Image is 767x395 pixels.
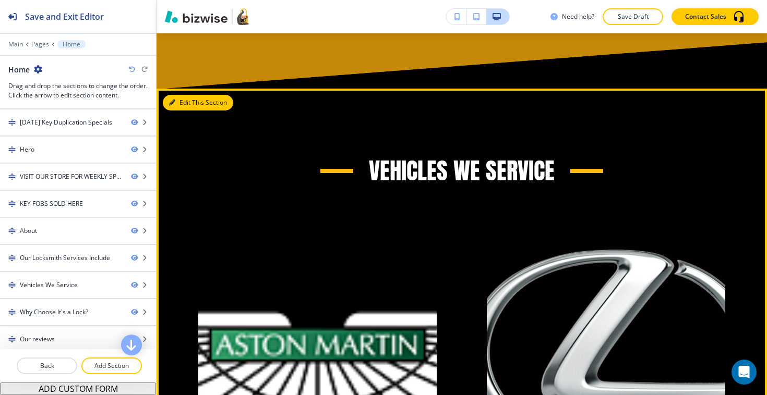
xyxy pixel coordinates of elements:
[20,253,110,263] div: Our Locksmith Services Include
[57,40,86,48] button: Home
[8,119,16,126] img: Drag
[8,173,16,180] img: Drag
[81,357,142,374] button: Add Section
[8,336,16,343] img: Drag
[616,12,650,21] p: Save Draft
[8,81,148,100] h3: Drag and drop the sections to change the order. Click the arrow to edit section content.
[369,155,555,187] p: Vehicles We Service
[20,335,55,344] div: Our reviews
[732,360,757,385] div: Open Intercom Messenger
[20,226,37,236] div: About
[672,8,759,25] button: Contact Sales
[20,199,83,208] div: KEY FOBS SOLD HERE
[165,10,227,23] img: Bizwise Logo
[603,8,663,25] button: Save Draft
[20,307,88,317] div: Why Choose It's a Lock?
[25,10,104,23] h2: Save and Exit Editor
[18,361,76,371] p: Back
[20,172,123,181] div: VISIT OUR STORE FOR WEEKLY SPECIALS
[31,41,49,48] button: Pages
[8,200,16,207] img: Drag
[237,8,249,25] img: Your Logo
[8,146,16,153] img: Drag
[8,254,16,262] img: Drag
[20,118,112,127] div: Tuesday Key Duplication Specials
[685,12,726,21] p: Contact Sales
[8,64,30,75] h2: Home
[8,41,23,48] button: Main
[20,145,34,154] div: Hero
[17,357,77,374] button: Back
[82,361,141,371] p: Add Section
[20,280,78,290] div: Vehicles We Service
[8,227,16,234] img: Drag
[8,281,16,289] img: Drag
[8,308,16,316] img: Drag
[63,41,80,48] p: Home
[163,95,233,110] button: Edit This Section
[562,12,594,21] h3: Need help?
